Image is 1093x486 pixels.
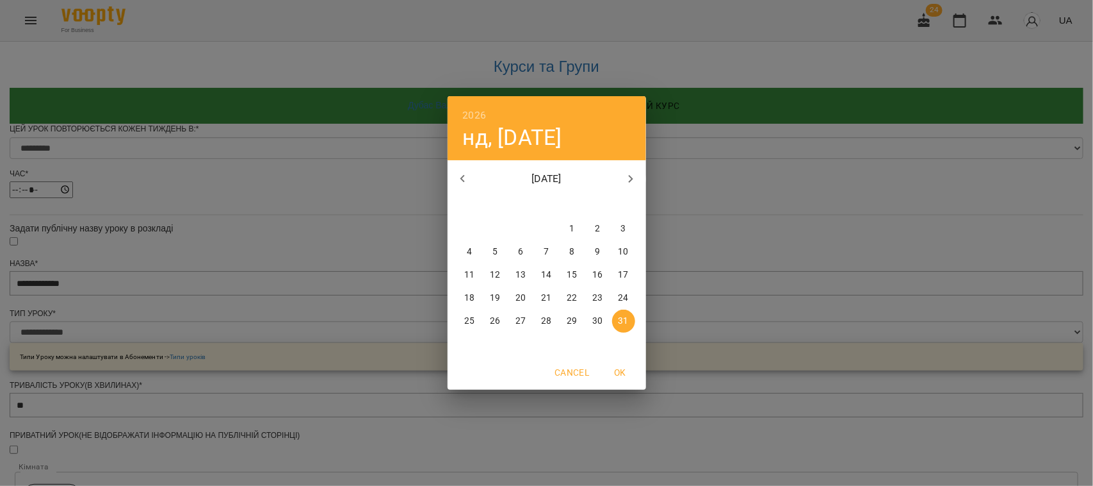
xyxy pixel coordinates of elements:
[510,198,533,211] span: ср
[484,240,507,264] button: 5
[561,198,584,211] span: пт
[561,264,584,287] button: 15
[612,310,635,333] button: 31
[458,240,482,264] button: 4
[535,240,558,264] button: 7
[464,269,474,281] p: 11
[620,222,626,235] p: 3
[618,269,628,281] p: 17
[458,310,482,333] button: 25
[587,264,610,287] button: 16
[492,246,498,258] p: 5
[567,269,577,281] p: 15
[484,310,507,333] button: 26
[561,310,584,333] button: 29
[612,240,635,264] button: 10
[484,264,507,287] button: 12
[612,287,635,310] button: 24
[535,287,558,310] button: 21
[592,269,603,281] p: 16
[600,361,641,384] button: OK
[535,310,558,333] button: 28
[490,315,500,328] p: 26
[569,246,574,258] p: 8
[510,287,533,310] button: 20
[587,287,610,310] button: 23
[549,361,594,384] button: Cancel
[595,222,600,235] p: 2
[490,269,500,281] p: 12
[605,365,636,380] span: OK
[567,315,577,328] p: 29
[592,315,603,328] p: 30
[587,240,610,264] button: 9
[458,287,482,310] button: 18
[515,269,526,281] p: 13
[544,246,549,258] p: 7
[555,365,589,380] span: Cancel
[541,269,551,281] p: 14
[515,315,526,328] p: 27
[467,246,472,258] p: 4
[464,315,474,328] p: 25
[612,217,635,240] button: 3
[618,315,628,328] p: 31
[464,292,474,305] p: 18
[458,264,482,287] button: 11
[561,240,584,264] button: 8
[478,171,615,187] p: [DATE]
[463,124,562,151] button: нд, [DATE]
[595,246,600,258] p: 9
[569,222,574,235] p: 1
[561,287,584,310] button: 22
[587,217,610,240] button: 2
[518,246,523,258] p: 6
[535,264,558,287] button: 14
[510,310,533,333] button: 27
[618,246,628,258] p: 10
[587,198,610,211] span: сб
[567,292,577,305] p: 22
[535,198,558,211] span: чт
[515,292,526,305] p: 20
[561,217,584,240] button: 1
[510,264,533,287] button: 13
[484,287,507,310] button: 19
[612,198,635,211] span: нд
[587,310,610,333] button: 30
[618,292,628,305] p: 24
[458,198,482,211] span: пн
[592,292,603,305] p: 23
[541,315,551,328] p: 28
[490,292,500,305] p: 19
[484,198,507,211] span: вт
[541,292,551,305] p: 21
[463,106,487,124] button: 2026
[510,240,533,264] button: 6
[612,264,635,287] button: 17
